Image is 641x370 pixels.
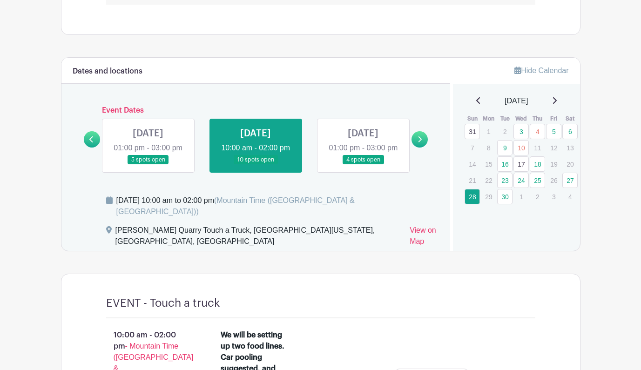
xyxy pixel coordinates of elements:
p: 26 [546,173,561,188]
p: 21 [465,173,480,188]
th: Thu [529,114,546,123]
div: [PERSON_NAME] Quarry Touch a Truck, [GEOGRAPHIC_DATA][US_STATE], [GEOGRAPHIC_DATA], [GEOGRAPHIC_D... [115,225,403,251]
h6: Dates and locations [73,67,142,76]
p: 8 [481,141,496,155]
a: 4 [530,124,545,139]
p: 1 [481,124,496,139]
a: 18 [530,156,545,172]
p: 22 [481,173,496,188]
a: 25 [530,173,545,188]
span: [DATE] [505,95,528,107]
div: [DATE] 10:00 am to 02:00 pm [116,195,439,217]
a: 16 [497,156,513,172]
p: 29 [481,189,496,204]
a: 30 [497,189,513,204]
a: 27 [562,173,578,188]
p: 3 [546,189,561,204]
h6: Event Dates [100,106,412,115]
th: Sat [562,114,578,123]
a: 6 [562,124,578,139]
p: 20 [562,157,578,171]
p: 7 [465,141,480,155]
p: 4 [562,189,578,204]
a: 10 [513,140,529,155]
a: 31 [465,124,480,139]
p: 13 [562,141,578,155]
p: 2 [497,124,513,139]
p: 12 [546,141,561,155]
p: 19 [546,157,561,171]
a: 17 [513,156,529,172]
th: Wed [513,114,529,123]
a: 3 [513,124,529,139]
a: 5 [546,124,561,139]
p: 11 [530,141,545,155]
p: 14 [465,157,480,171]
a: View on Map [410,225,439,251]
p: 15 [481,157,496,171]
h4: EVENT - Touch a truck [106,296,220,310]
a: Hide Calendar [514,67,568,74]
th: Fri [546,114,562,123]
th: Tue [497,114,513,123]
p: 1 [513,189,529,204]
a: 9 [497,140,513,155]
span: (Mountain Time ([GEOGRAPHIC_DATA] & [GEOGRAPHIC_DATA])) [116,196,355,215]
a: 23 [497,173,513,188]
a: 28 [465,189,480,204]
th: Mon [480,114,497,123]
th: Sun [464,114,480,123]
p: 2 [530,189,545,204]
a: 24 [513,173,529,188]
